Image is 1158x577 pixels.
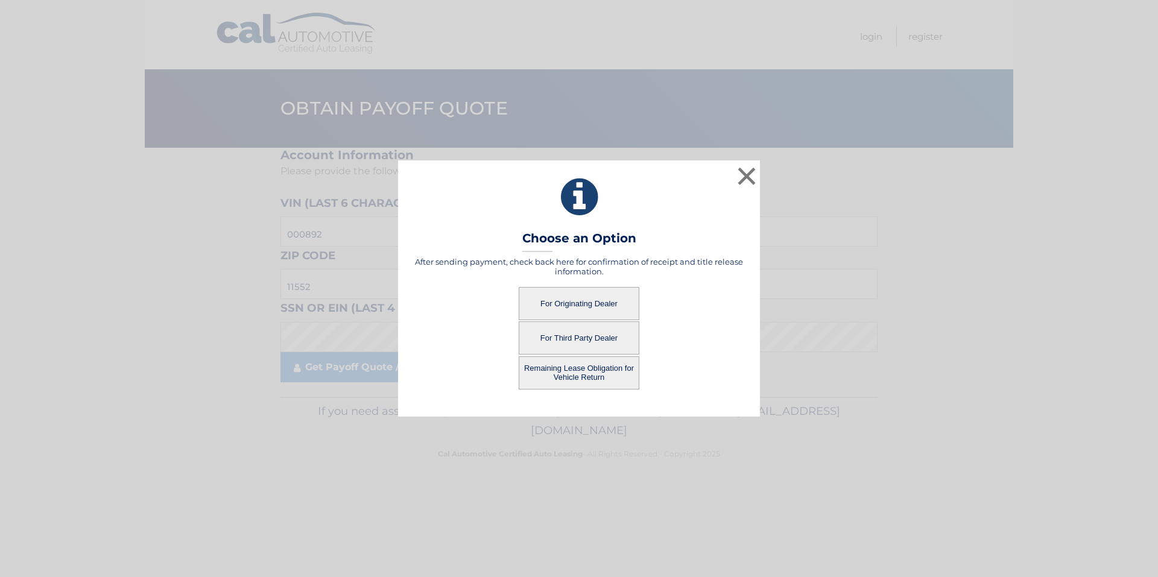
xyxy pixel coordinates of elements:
[522,231,636,252] h3: Choose an Option
[519,356,639,389] button: Remaining Lease Obligation for Vehicle Return
[735,164,759,188] button: ×
[519,321,639,355] button: For Third Party Dealer
[519,287,639,320] button: For Originating Dealer
[413,257,745,276] h5: After sending payment, check back here for confirmation of receipt and title release information.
